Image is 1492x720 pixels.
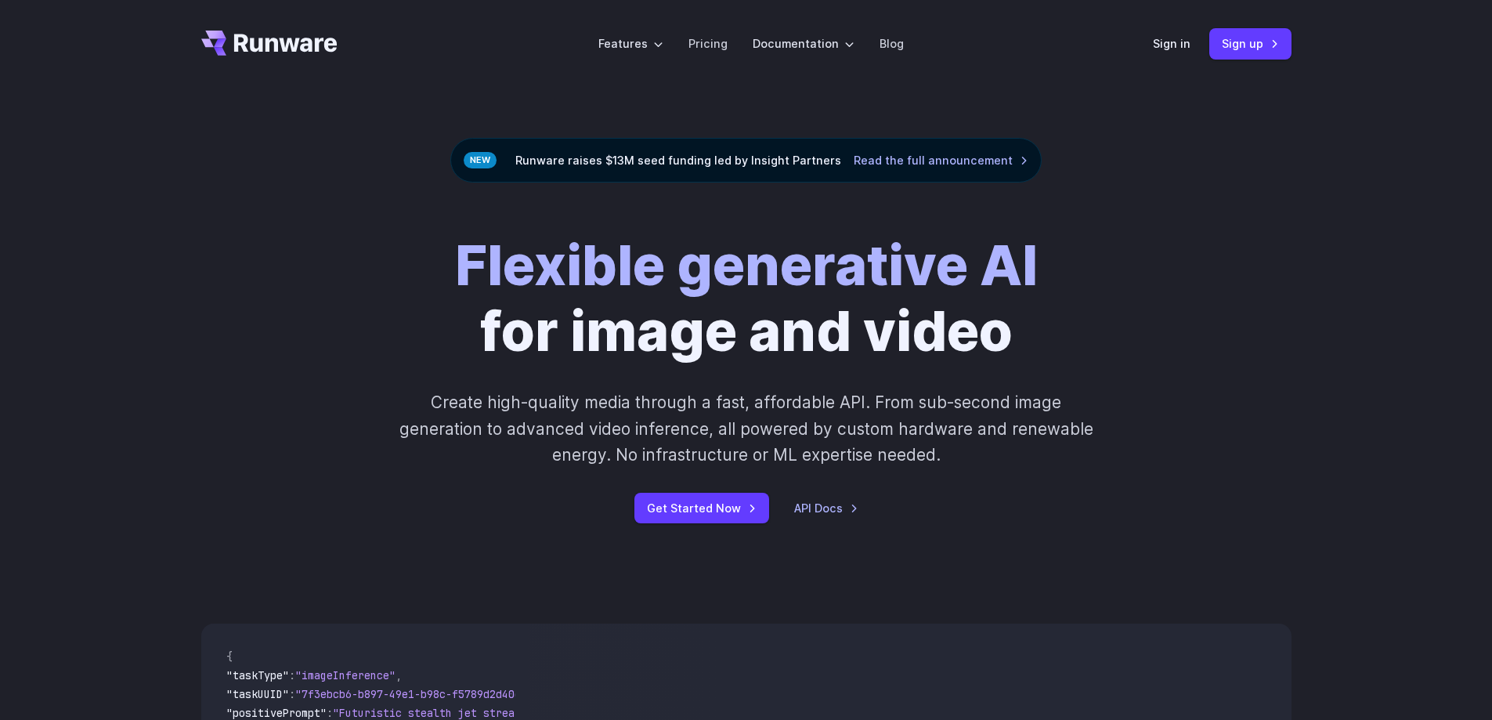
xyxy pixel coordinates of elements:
[289,687,295,701] span: :
[598,34,663,52] label: Features
[333,706,903,720] span: "Futuristic stealth jet streaking through a neon-lit cityscape with glowing purple exhaust"
[226,706,327,720] span: "positivePrompt"
[753,34,854,52] label: Documentation
[396,668,402,682] span: ,
[295,668,396,682] span: "imageInference"
[880,34,904,52] a: Blog
[397,389,1095,468] p: Create high-quality media through a fast, affordable API. From sub-second image generation to adv...
[226,687,289,701] span: "taskUUID"
[450,138,1042,183] div: Runware raises $13M seed funding led by Insight Partners
[688,34,728,52] a: Pricing
[226,649,233,664] span: {
[794,499,858,517] a: API Docs
[1209,28,1292,59] a: Sign up
[289,668,295,682] span: :
[854,151,1028,169] a: Read the full announcement
[634,493,769,523] a: Get Started Now
[226,668,289,682] span: "taskType"
[1153,34,1190,52] a: Sign in
[201,31,338,56] a: Go to /
[327,706,333,720] span: :
[455,233,1038,364] h1: for image and video
[295,687,533,701] span: "7f3ebcb6-b897-49e1-b98c-f5789d2d40d7"
[455,232,1038,298] strong: Flexible generative AI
